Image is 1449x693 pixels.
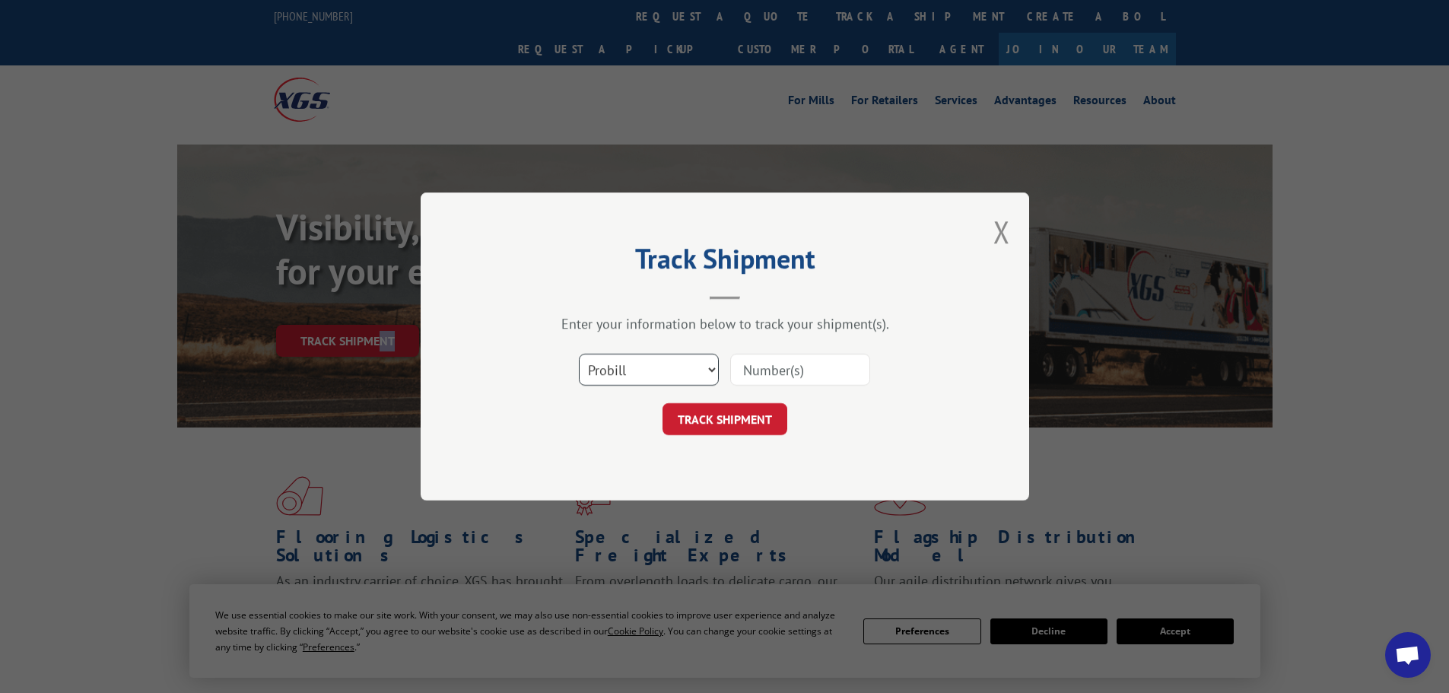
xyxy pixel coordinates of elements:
[730,354,870,386] input: Number(s)
[497,248,953,277] h2: Track Shipment
[497,315,953,332] div: Enter your information below to track your shipment(s).
[1385,632,1431,678] div: Open chat
[993,211,1010,252] button: Close modal
[663,403,787,435] button: TRACK SHIPMENT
